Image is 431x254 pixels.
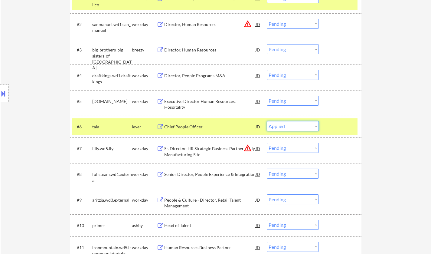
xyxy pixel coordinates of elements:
[243,20,252,28] button: warning_amber
[92,146,132,152] div: lilly.wd5.lly
[77,197,87,203] div: #9
[92,124,132,130] div: tala
[132,124,157,130] div: lever
[255,194,261,205] div: JD
[132,197,157,203] div: workday
[92,98,132,104] div: [DOMAIN_NAME]
[255,96,261,107] div: JD
[243,144,252,152] button: warning_amber
[92,73,132,84] div: draftkings.wd1.draftkings
[255,44,261,55] div: JD
[132,146,157,152] div: workday
[132,223,157,229] div: ashby
[255,19,261,30] div: JD
[92,171,132,183] div: fullsteam.wd1.external
[164,146,256,157] div: Sr. Director-HR Strategic Business Partner - Lilly Manufacturing Site
[92,21,132,33] div: sanmanuel.wd1.san_manuel
[77,223,87,229] div: #10
[132,245,157,251] div: workday
[255,242,261,253] div: JD
[164,73,256,79] div: Director, People Programs M&A
[77,245,87,251] div: #11
[255,220,261,231] div: JD
[77,171,87,177] div: #8
[164,245,256,251] div: Human Resources Business Partner
[132,171,157,177] div: workday
[164,197,256,209] div: People & Culture - Director, Retail Talent Management
[164,223,256,229] div: Head of Talent
[255,121,261,132] div: JD
[77,21,87,28] div: #2
[255,70,261,81] div: JD
[164,21,256,28] div: Director, Human Resources
[132,47,157,53] div: breezy
[92,47,132,71] div: big-brothers-big-sisters-of-[GEOGRAPHIC_DATA]
[132,98,157,104] div: workday
[164,47,256,53] div: Director, Human Resources
[164,98,256,110] div: Executive Director Human Resources, Hospitality
[132,73,157,79] div: workday
[255,169,261,180] div: JD
[255,143,261,154] div: JD
[92,197,132,203] div: aritzia.wd3.external
[92,223,132,229] div: primer
[164,124,256,130] div: Chief People Officer
[164,171,256,177] div: Senior Director, People Experience & Integration
[132,21,157,28] div: workday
